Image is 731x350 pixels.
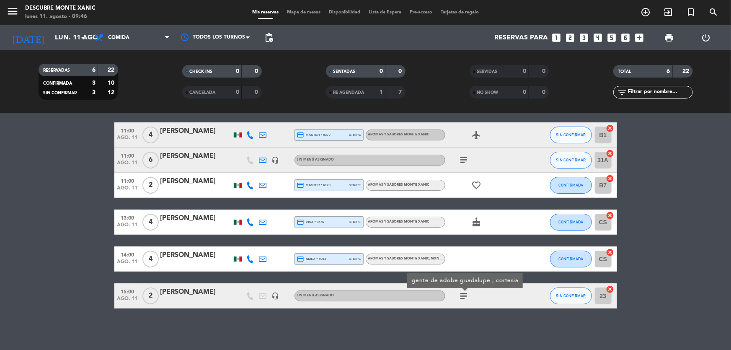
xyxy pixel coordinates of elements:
div: [PERSON_NAME] [160,213,232,224]
i: filter_list [617,87,628,97]
strong: 0 [542,68,547,74]
div: [PERSON_NAME] [160,126,232,137]
span: Lista de Espera [364,10,406,15]
i: looks_4 [592,32,603,43]
span: 2 [142,288,159,304]
strong: 3 [92,90,96,96]
i: looks_one [551,32,562,43]
i: cake [472,217,482,227]
span: WALK IN [657,5,679,19]
span: ago. 11 [117,135,138,145]
span: 11:00 [117,125,138,135]
i: power_settings_new [701,33,711,43]
button: CONFIRMADA [550,177,592,194]
i: airplanemode_active [472,130,482,140]
input: Filtrar por nombre... [628,88,692,97]
span: ago. 11 [117,185,138,195]
span: 11:00 [117,176,138,185]
i: headset_mic [272,292,279,300]
span: TOTAL [618,70,631,74]
span: Reservas para [494,34,548,42]
div: gente de adobe guadalupe , cortesia [411,276,518,285]
span: stripe [349,182,361,188]
span: Aromas y Sabores Monte Xanic [368,133,429,136]
span: SIN CONFIRMAR [556,158,586,162]
span: CHECK INS [190,70,213,74]
span: SERVIDAS [477,70,498,74]
i: cancel [606,124,615,132]
span: RESERVADAS [44,68,70,73]
span: 15:00 [117,286,138,296]
span: BUSCAR [702,5,725,19]
div: [PERSON_NAME] [160,287,232,298]
strong: 0 [236,89,239,95]
i: cancel [606,149,615,158]
strong: 0 [523,68,527,74]
span: 4 [142,251,159,267]
span: , MXN 1050 [429,257,449,260]
span: CONFIRMADA [558,257,583,261]
div: [PERSON_NAME] [160,250,232,261]
i: subject [459,155,469,165]
div: [PERSON_NAME] [160,151,232,162]
i: looks_two [565,32,576,43]
strong: 0 [255,89,260,95]
strong: 12 [108,90,116,96]
i: cancel [606,174,615,183]
button: SIN CONFIRMAR [550,152,592,169]
div: LOG OUT [688,25,725,50]
strong: 0 [380,68,383,74]
span: Disponibilidad [325,10,364,15]
span: visa * 0576 [297,218,324,226]
span: CONFIRMADA [44,81,72,86]
span: 4 [142,214,159,231]
span: 11:00 [117,150,138,160]
span: SIN CONFIRMAR [556,293,586,298]
i: add_box [634,32,645,43]
strong: 0 [398,68,403,74]
span: Comida [108,35,129,41]
i: credit_card [297,131,305,139]
span: RESERVAR MESA [634,5,657,19]
span: ago. 11 [117,259,138,269]
div: [PERSON_NAME] [160,176,232,187]
span: Pre-acceso [406,10,437,15]
strong: 22 [682,68,691,74]
span: SENTADAS [333,70,356,74]
span: stripe [349,256,361,262]
strong: 1 [380,89,383,95]
span: ago. 11 [117,222,138,232]
strong: 22 [108,67,116,73]
i: search [708,7,718,17]
span: 6 [142,152,159,169]
button: SIN CONFIRMAR [550,288,592,304]
strong: 0 [236,68,239,74]
i: credit_card [297,218,305,226]
span: RE AGENDADA [333,91,364,95]
span: stripe [349,219,361,225]
i: cancel [606,211,615,220]
span: SIN CONFIRMAR [44,91,77,95]
span: Aromas y Sabores Monte Xanic [368,257,449,260]
span: 4 [142,127,159,143]
button: menu [6,5,19,21]
span: master * 0370 [297,131,331,139]
span: Sin menú asignado [297,158,334,161]
i: credit_card [297,255,305,263]
span: CANCELADA [190,91,216,95]
i: headset_mic [272,156,279,164]
div: lunes 11. agosto - 09:46 [25,13,96,21]
span: master * 6128 [297,181,331,189]
span: SIN CONFIRMAR [556,132,586,137]
strong: 0 [255,68,260,74]
strong: 3 [92,80,96,86]
span: Tarjetas de regalo [437,10,483,15]
span: Mis reservas [248,10,283,15]
strong: 7 [398,89,403,95]
strong: 6 [667,68,670,74]
span: stripe [349,132,361,137]
span: print [664,33,674,43]
span: ago. 11 [117,160,138,170]
strong: 0 [523,89,527,95]
i: credit_card [297,181,305,189]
